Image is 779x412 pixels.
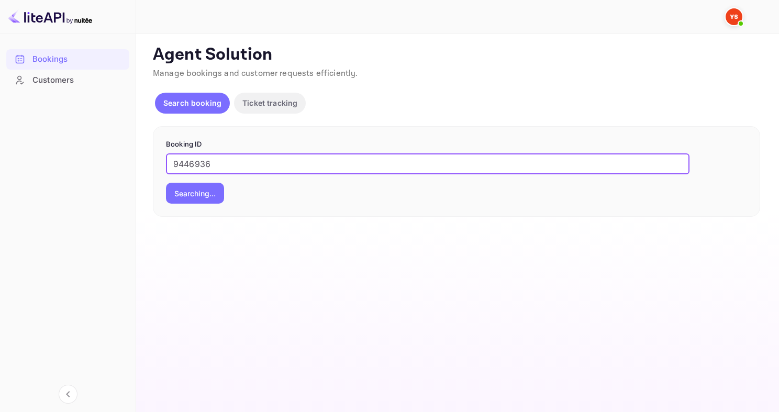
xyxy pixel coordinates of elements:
[6,70,129,90] a: Customers
[166,183,224,204] button: Searching...
[32,74,124,86] div: Customers
[6,49,129,70] div: Bookings
[726,8,742,25] img: Yandex Support
[59,385,77,404] button: Collapse navigation
[8,8,92,25] img: LiteAPI logo
[153,44,760,65] p: Agent Solution
[166,139,747,150] p: Booking ID
[6,70,129,91] div: Customers
[166,153,689,174] input: Enter Booking ID (e.g., 63782194)
[32,53,124,65] div: Bookings
[163,97,221,108] p: Search booking
[153,68,358,79] span: Manage bookings and customer requests efficiently.
[6,49,129,69] a: Bookings
[242,97,297,108] p: Ticket tracking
